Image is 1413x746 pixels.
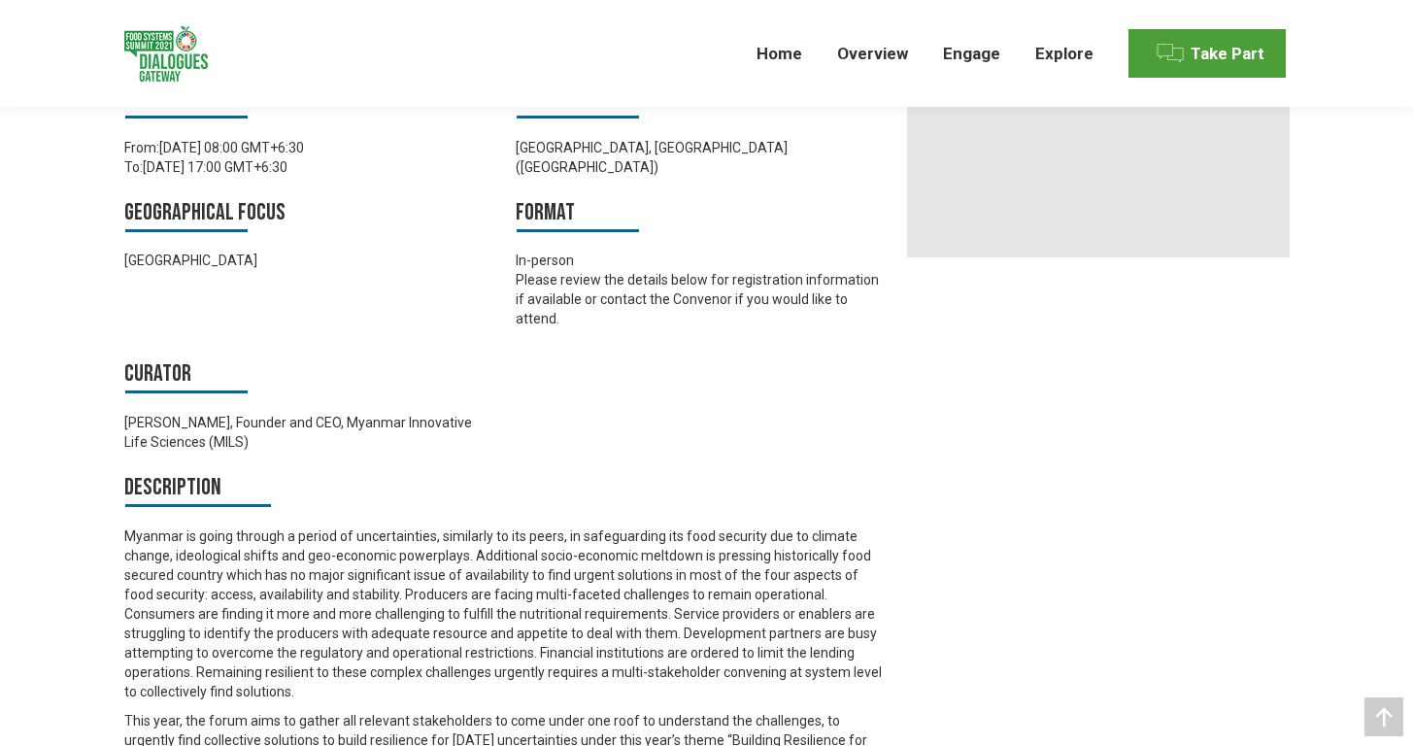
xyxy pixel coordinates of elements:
[1156,39,1185,68] img: Menu icon
[1191,44,1264,64] span: Take Part
[124,526,889,701] p: Myanmar is going through a period of uncertainties, similarly to its peers, in safeguarding its f...
[943,44,1000,64] span: Engage
[516,251,888,270] div: In-person
[159,140,304,155] time: [DATE] 08:00 GMT+6:30
[1035,44,1093,64] span: Explore
[124,138,496,177] div: From: To:
[124,471,889,507] h3: Description
[143,159,287,175] time: [DATE] 17:00 GMT+6:30
[124,26,208,82] img: Food Systems Summit Dialogues
[516,196,888,232] h3: Format
[124,357,496,393] h3: Curator
[516,270,888,328] p: Please review the details below for registration information if available or contact the Convenor...
[124,413,496,452] div: [PERSON_NAME], Founder and CEO, Myanmar Innovative Life Sciences (MILS)
[757,44,802,64] span: Home
[124,251,496,270] div: [GEOGRAPHIC_DATA]
[124,196,496,232] h3: Geographical focus
[516,138,888,177] div: [GEOGRAPHIC_DATA], [GEOGRAPHIC_DATA] ([GEOGRAPHIC_DATA])
[837,44,908,64] span: Overview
